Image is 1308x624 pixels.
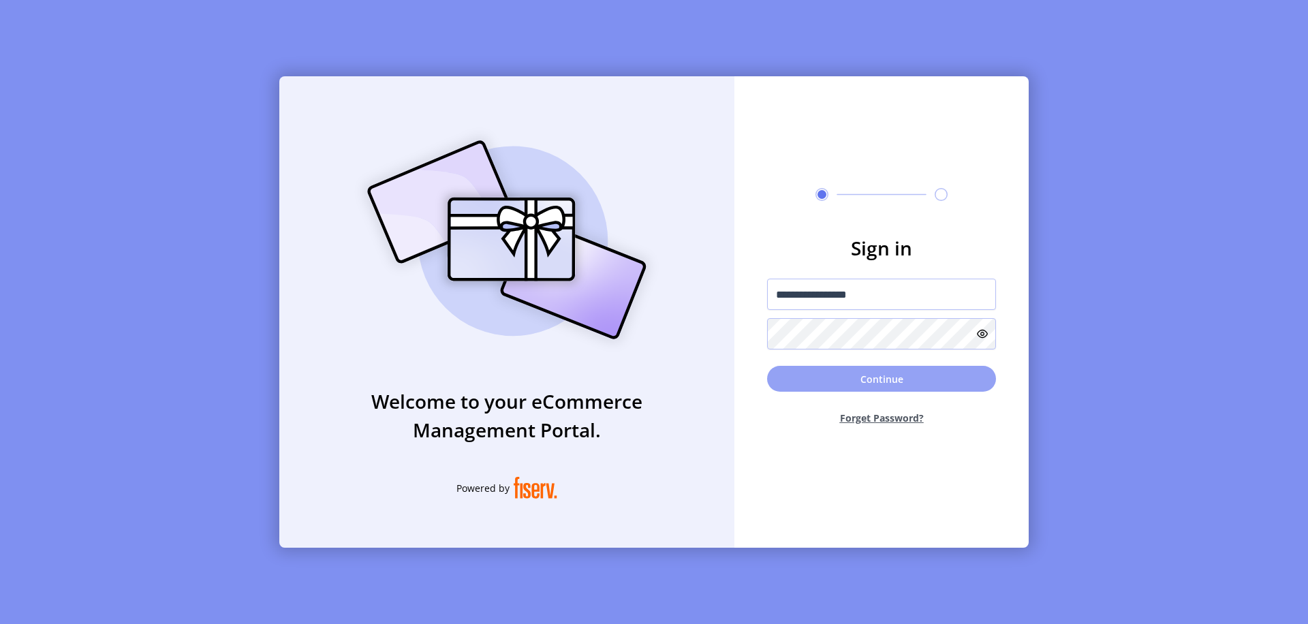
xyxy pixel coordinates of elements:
button: Continue [767,366,996,392]
button: Forget Password? [767,400,996,436]
span: Powered by [456,481,510,495]
h3: Welcome to your eCommerce Management Portal. [279,387,734,444]
img: card_Illustration.svg [347,125,667,354]
h3: Sign in [767,234,996,262]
